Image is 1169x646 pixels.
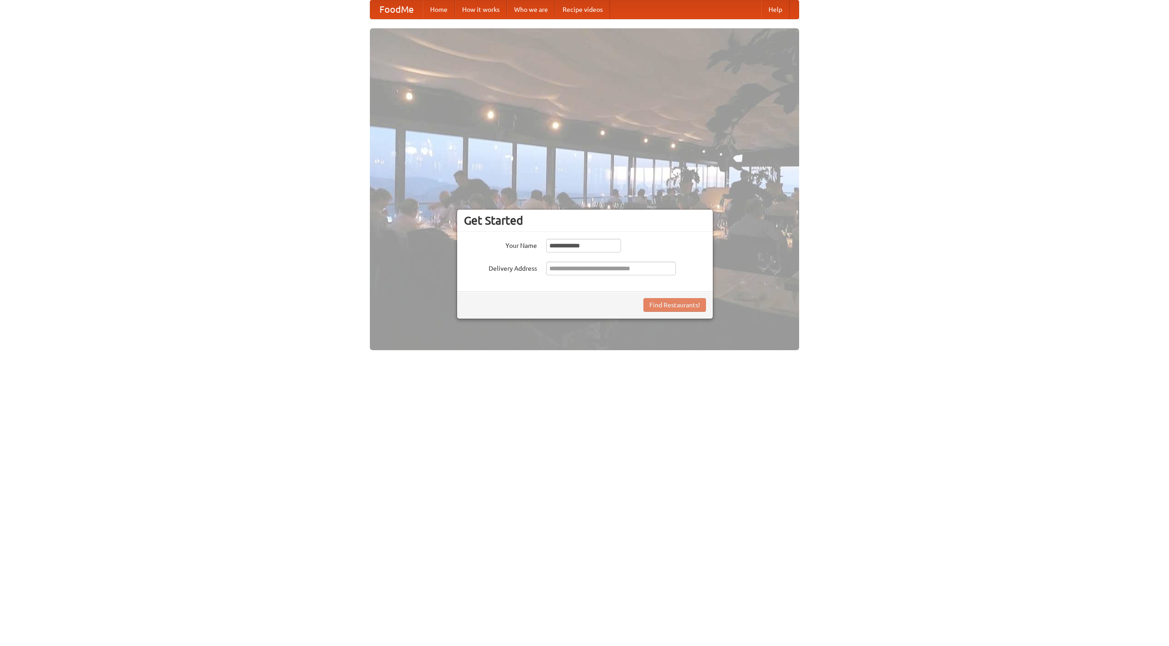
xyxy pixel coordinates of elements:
label: Your Name [464,239,537,250]
h3: Get Started [464,214,706,227]
a: FoodMe [370,0,423,19]
a: How it works [455,0,507,19]
a: Who we are [507,0,555,19]
a: Home [423,0,455,19]
a: Help [761,0,790,19]
button: Find Restaurants! [643,298,706,312]
a: Recipe videos [555,0,610,19]
label: Delivery Address [464,262,537,273]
